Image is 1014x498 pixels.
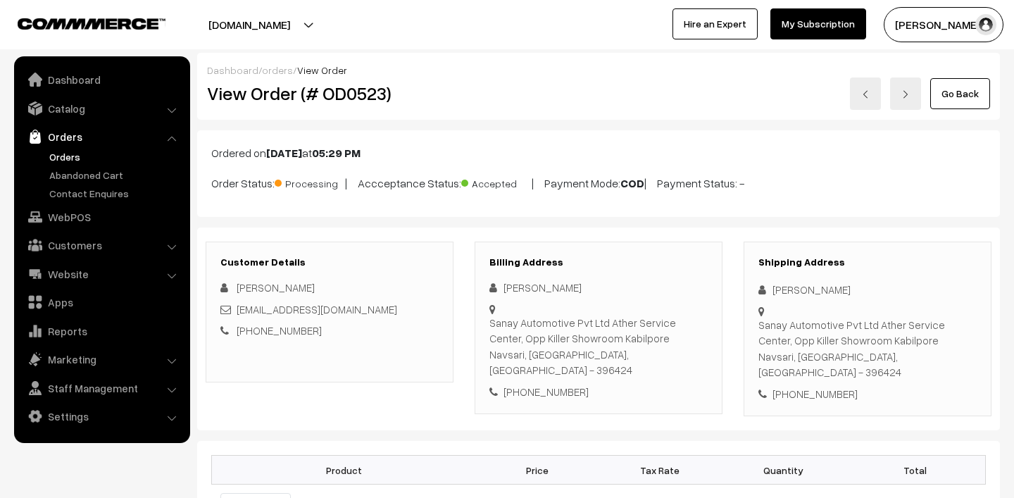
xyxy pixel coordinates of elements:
[18,347,185,372] a: Marketing
[18,318,185,344] a: Reports
[620,176,644,190] b: COD
[884,7,1003,42] button: [PERSON_NAME]
[18,204,185,230] a: WebPOS
[461,173,532,191] span: Accepted
[46,149,185,164] a: Orders
[211,144,986,161] p: Ordered on at
[237,281,315,294] span: [PERSON_NAME]
[46,186,185,201] a: Contact Enquires
[722,456,845,485] th: Quantity
[758,282,977,298] div: [PERSON_NAME]
[18,261,185,287] a: Website
[18,67,185,92] a: Dashboard
[237,324,322,337] a: [PHONE_NUMBER]
[18,124,185,149] a: Orders
[18,232,185,258] a: Customers
[845,456,986,485] th: Total
[207,63,990,77] div: / /
[275,173,345,191] span: Processing
[18,404,185,429] a: Settings
[18,375,185,401] a: Staff Management
[599,456,722,485] th: Tax Rate
[901,90,910,99] img: right-arrow.png
[18,18,165,29] img: COMMMERCE
[207,82,454,104] h2: View Order (# OD0523)
[207,64,258,76] a: Dashboard
[18,96,185,121] a: Catalog
[212,456,476,485] th: Product
[930,78,990,109] a: Go Back
[475,456,599,485] th: Price
[46,168,185,182] a: Abandoned Cart
[672,8,758,39] a: Hire an Expert
[211,173,986,192] p: Order Status: | Accceptance Status: | Payment Mode: | Payment Status: -
[297,64,347,76] span: View Order
[770,8,866,39] a: My Subscription
[18,14,141,31] a: COMMMERCE
[975,14,996,35] img: user
[220,256,439,268] h3: Customer Details
[312,146,361,160] b: 05:29 PM
[159,7,339,42] button: [DOMAIN_NAME]
[18,290,185,315] a: Apps
[489,315,708,378] div: Sanay Automotive Pvt Ltd Ather Service Center, Opp Killer Showroom Kabilpore Navsari, [GEOGRAPHIC...
[262,64,293,76] a: orders
[489,384,708,400] div: [PHONE_NUMBER]
[489,280,708,296] div: [PERSON_NAME]
[237,303,397,316] a: [EMAIL_ADDRESS][DOMAIN_NAME]
[758,317,977,380] div: Sanay Automotive Pvt Ltd Ather Service Center, Opp Killer Showroom Kabilpore Navsari, [GEOGRAPHIC...
[758,386,977,402] div: [PHONE_NUMBER]
[861,90,870,99] img: left-arrow.png
[489,256,708,268] h3: Billing Address
[266,146,302,160] b: [DATE]
[758,256,977,268] h3: Shipping Address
